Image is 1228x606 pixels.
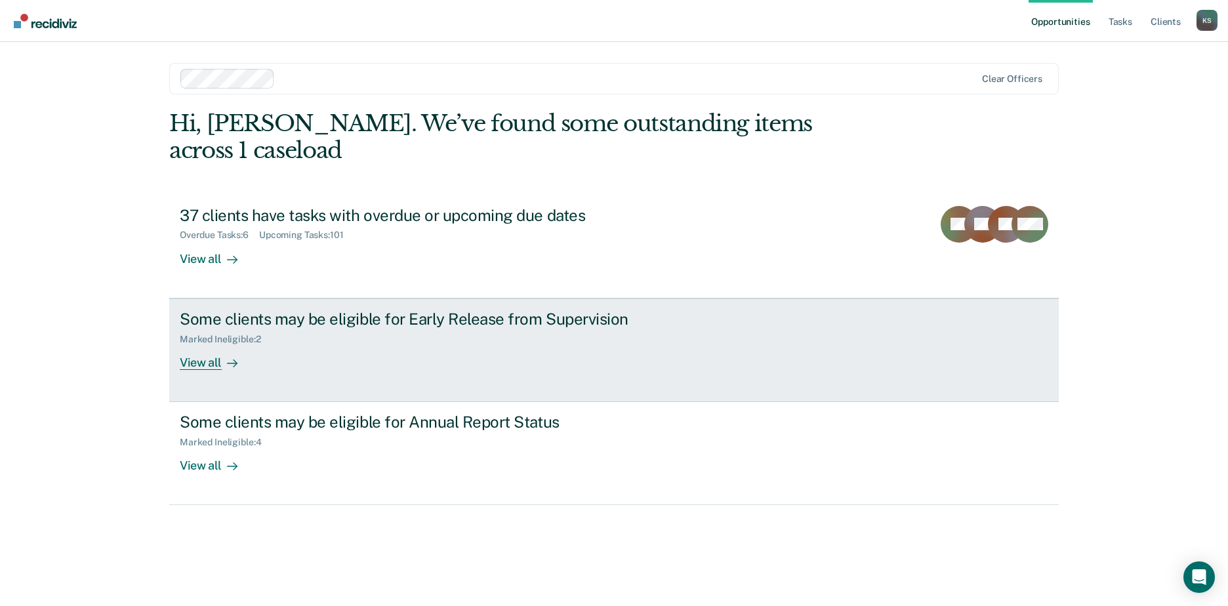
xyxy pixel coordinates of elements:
[1183,561,1215,593] div: Open Intercom Messenger
[1197,10,1218,31] button: Profile dropdown button
[169,195,1059,298] a: 37 clients have tasks with overdue or upcoming due datesOverdue Tasks:6Upcoming Tasks:101View all
[180,334,271,345] div: Marked Ineligible : 2
[180,413,640,432] div: Some clients may be eligible for Annual Report Status
[180,448,253,474] div: View all
[982,73,1042,85] div: Clear officers
[180,310,640,329] div: Some clients may be eligible for Early Release from Supervision
[169,110,881,164] div: Hi, [PERSON_NAME]. We’ve found some outstanding items across 1 caseload
[259,230,354,241] div: Upcoming Tasks : 101
[1197,10,1218,31] div: K S
[169,298,1059,402] a: Some clients may be eligible for Early Release from SupervisionMarked Ineligible:2View all
[180,241,253,266] div: View all
[180,437,272,448] div: Marked Ineligible : 4
[180,230,259,241] div: Overdue Tasks : 6
[180,206,640,225] div: 37 clients have tasks with overdue or upcoming due dates
[180,344,253,370] div: View all
[14,14,77,28] img: Recidiviz
[169,402,1059,505] a: Some clients may be eligible for Annual Report StatusMarked Ineligible:4View all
